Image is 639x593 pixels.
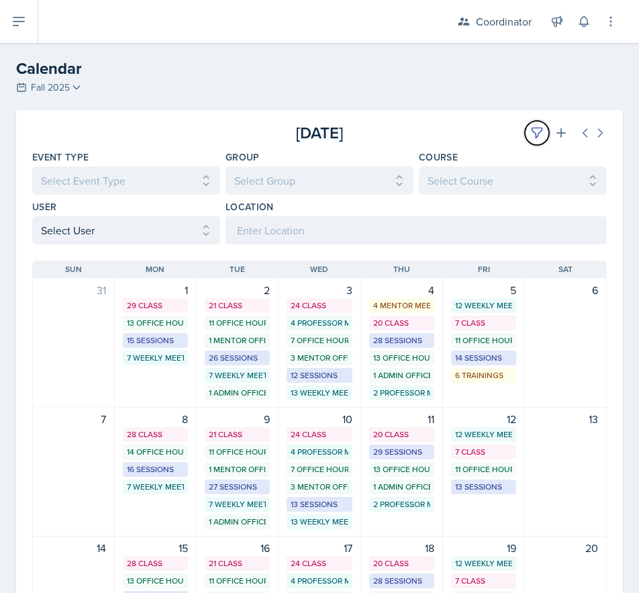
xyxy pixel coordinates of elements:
[455,481,512,493] div: 13 Sessions
[209,498,266,510] div: 7 Weekly Meetings
[127,334,184,347] div: 15 Sessions
[291,428,348,441] div: 24 Class
[419,150,458,164] label: Course
[146,263,164,275] span: Mon
[369,282,434,298] div: 4
[287,282,352,298] div: 3
[373,334,430,347] div: 28 Sessions
[291,369,348,381] div: 12 Sessions
[209,575,266,587] div: 11 Office Hours
[127,317,184,329] div: 13 Office Hours
[310,263,328,275] span: Wed
[127,428,184,441] div: 28 Class
[373,428,430,441] div: 20 Class
[533,282,598,298] div: 6
[209,334,266,347] div: 1 Mentor Office Hour
[127,463,184,475] div: 16 Sessions
[123,540,188,556] div: 15
[291,463,348,475] div: 7 Office Hours
[209,446,266,458] div: 11 Office Hours
[16,56,623,81] h2: Calendar
[373,575,430,587] div: 28 Sessions
[373,387,430,399] div: 2 Professor Meetings
[478,263,490,275] span: Fri
[369,540,434,556] div: 18
[373,498,430,510] div: 2 Professor Meetings
[451,411,516,427] div: 12
[373,352,430,364] div: 13 Office Hours
[209,387,266,399] div: 1 Admin Office Hour
[291,498,348,510] div: 13 Sessions
[127,446,184,458] div: 14 Office Hours
[226,200,274,214] label: Location
[291,557,348,569] div: 24 Class
[226,150,260,164] label: Group
[123,411,188,427] div: 8
[533,411,598,427] div: 13
[373,317,430,329] div: 20 Class
[291,516,348,528] div: 13 Weekly Meetings
[32,150,89,164] label: Event Type
[32,200,56,214] label: User
[455,317,512,329] div: 7 Class
[451,540,516,556] div: 19
[455,369,512,381] div: 6 Trainings
[31,81,70,95] span: Fall 2025
[291,334,348,347] div: 7 Office Hours
[455,575,512,587] div: 7 Class
[127,481,184,493] div: 7 Weekly Meetings
[455,463,512,475] div: 11 Office Hours
[476,13,532,30] div: Coordinator
[393,263,410,275] span: Thu
[373,557,430,569] div: 20 Class
[558,263,573,275] span: Sat
[226,216,607,244] input: Enter Location
[291,300,348,312] div: 24 Class
[455,557,512,569] div: 12 Weekly Meetings
[41,411,106,427] div: 7
[287,411,352,427] div: 10
[373,463,430,475] div: 13 Office Hours
[455,428,512,441] div: 12 Weekly Meetings
[209,369,266,381] div: 7 Weekly Meetings
[209,516,266,528] div: 1 Admin Office Hour
[209,557,266,569] div: 21 Class
[291,575,348,587] div: 4 Professor Meetings
[533,540,598,556] div: 20
[209,463,266,475] div: 1 Mentor Office Hour
[41,540,106,556] div: 14
[127,352,184,364] div: 7 Weekly Meetings
[41,282,106,298] div: 31
[451,282,516,298] div: 5
[127,300,184,312] div: 29 Class
[65,263,82,275] span: Sun
[455,352,512,364] div: 14 Sessions
[373,481,430,493] div: 1 Admin Office Hour
[291,387,348,399] div: 13 Weekly Meetings
[209,317,266,329] div: 11 Office Hours
[291,317,348,329] div: 4 Professor Meetings
[205,282,270,298] div: 2
[127,575,184,587] div: 13 Office Hours
[209,428,266,441] div: 21 Class
[230,263,245,275] span: Tue
[127,557,184,569] div: 28 Class
[291,446,348,458] div: 4 Professor Meetings
[123,282,188,298] div: 1
[287,540,352,556] div: 17
[291,352,348,364] div: 3 Mentor Office Hours
[291,481,348,493] div: 3 Mentor Office Hours
[205,411,270,427] div: 9
[209,352,266,364] div: 26 Sessions
[455,300,512,312] div: 12 Weekly Meetings
[209,300,266,312] div: 21 Class
[455,334,512,347] div: 11 Office Hours
[373,300,430,312] div: 4 Mentor Meetings
[455,446,512,458] div: 7 Class
[373,369,430,381] div: 1 Admin Office Hour
[373,446,430,458] div: 29 Sessions
[369,411,434,427] div: 11
[209,481,266,493] div: 27 Sessions
[205,540,270,556] div: 16
[224,121,415,145] div: [DATE]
